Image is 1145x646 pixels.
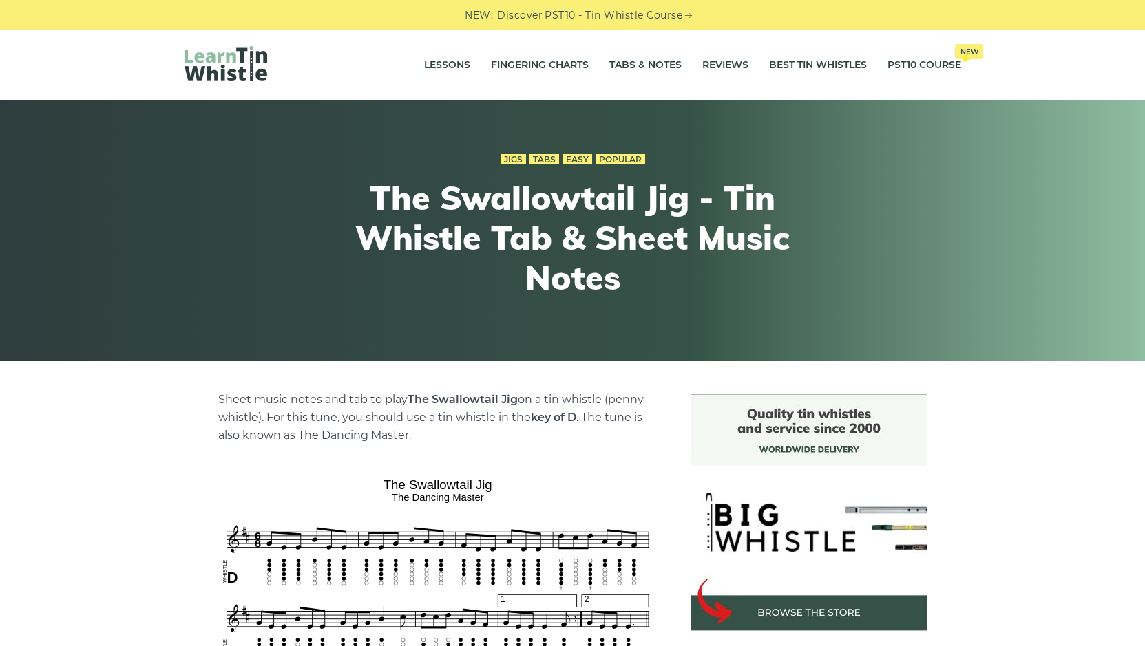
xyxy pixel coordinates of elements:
[319,178,826,297] h1: The Swallowtail Jig - Tin Whistle Tab & Sheet Music Notes
[185,46,267,81] img: LearnTinWhistle.com
[408,393,518,406] strong: The Swallowtail Jig
[609,48,682,83] a: Tabs & Notes
[501,154,526,165] a: Jigs
[531,411,576,424] strong: key of D
[887,48,961,83] a: PST10 CourseNew
[529,154,559,165] a: Tabs
[424,48,470,83] a: Lessons
[218,391,658,444] p: Sheet music notes and tab to play on a tin whistle (penny whistle). For this tune, you should use...
[563,154,592,165] a: Easy
[702,48,748,83] a: Reviews
[596,154,645,165] a: Popular
[491,48,589,83] a: Fingering Charts
[955,44,983,59] span: New
[691,394,927,631] img: BigWhistle Tin Whistle Store
[769,48,867,83] a: Best Tin Whistles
